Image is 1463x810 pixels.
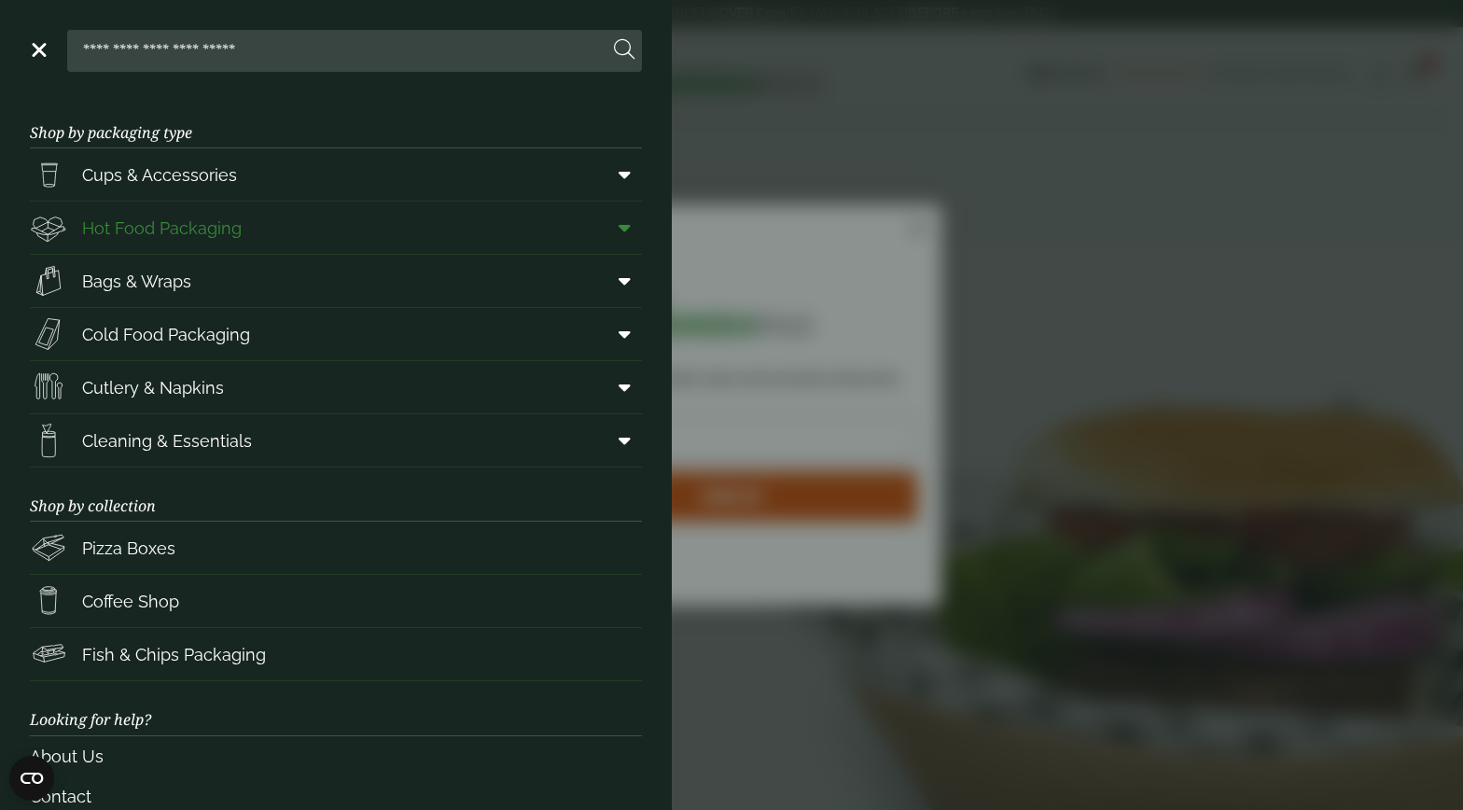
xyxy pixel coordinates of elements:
[30,361,642,413] a: Cutlery & Napkins
[82,536,175,561] span: Pizza Boxes
[82,322,250,347] span: Cold Food Packaging
[30,575,642,627] a: Coffee Shop
[30,255,642,307] a: Bags & Wraps
[30,422,67,459] img: open-wipe.svg
[30,262,67,300] img: Paper_carriers.svg
[82,162,237,188] span: Cups & Accessories
[30,582,67,620] img: HotDrink_paperCup.svg
[30,635,67,673] img: FishNchip_box.svg
[30,522,642,574] a: Pizza Boxes
[30,202,642,254] a: Hot Food Packaging
[30,468,642,522] h3: Shop by collection
[30,94,642,148] h3: Shop by packaging type
[30,736,642,776] a: About Us
[82,269,191,294] span: Bags & Wraps
[30,414,642,467] a: Cleaning & Essentials
[30,529,67,566] img: Pizza_boxes.svg
[30,209,67,246] img: Deli_box.svg
[82,428,252,454] span: Cleaning & Essentials
[30,148,642,201] a: Cups & Accessories
[9,756,54,801] button: Open CMP widget
[82,589,179,614] span: Coffee Shop
[30,369,67,406] img: Cutlery.svg
[30,315,67,353] img: Sandwich_box.svg
[82,375,224,400] span: Cutlery & Napkins
[30,156,67,193] img: PintNhalf_cup.svg
[30,628,642,680] a: Fish & Chips Packaging
[82,216,242,241] span: Hot Food Packaging
[30,681,642,735] h3: Looking for help?
[30,308,642,360] a: Cold Food Packaging
[82,642,266,667] span: Fish & Chips Packaging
